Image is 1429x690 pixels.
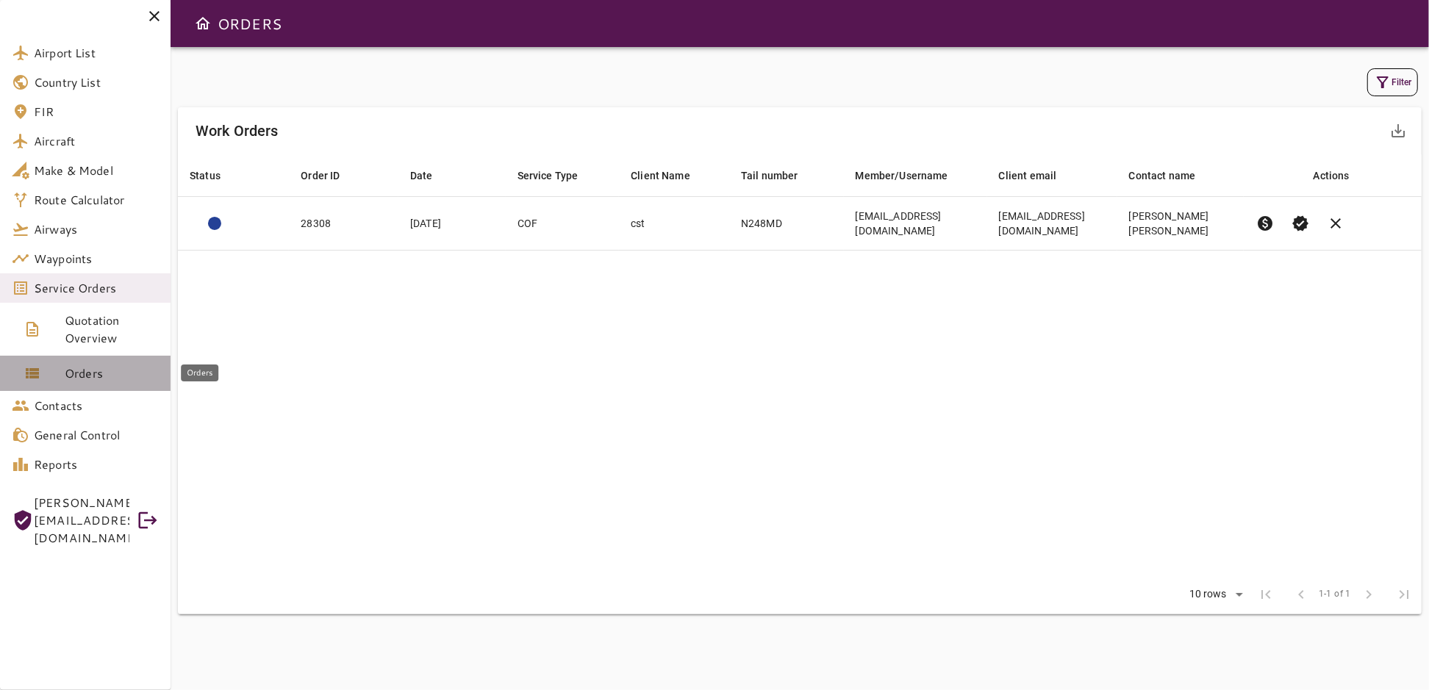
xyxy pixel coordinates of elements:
[34,494,129,547] span: [PERSON_NAME][EMAIL_ADDRESS][DOMAIN_NAME]
[34,250,159,267] span: Waypoints
[1380,113,1416,148] button: Export
[301,167,340,184] div: Order ID
[1186,588,1231,600] div: 10 rows
[1292,215,1309,232] span: verified
[517,167,579,184] div: Service Type
[65,312,159,347] span: Quotation Overview
[1318,206,1353,241] button: Cancel order
[1129,167,1215,184] span: Contact name
[1327,215,1344,232] span: clear
[34,426,159,444] span: General Control
[999,167,1057,184] div: Client email
[289,197,398,251] td: 28308
[208,217,221,230] div: ADMIN
[34,191,159,209] span: Route Calculator
[631,167,690,184] div: Client Name
[218,12,282,35] h6: ORDERS
[1256,215,1274,232] span: paid
[729,197,844,251] td: N248MD
[1386,577,1422,612] span: Last Page
[410,167,452,184] span: Date
[1247,206,1283,241] button: Pre-Invoice order
[1389,122,1407,140] span: save_alt
[190,167,240,184] span: Status
[34,73,159,91] span: Country List
[856,167,967,184] span: Member/Username
[1117,197,1244,251] td: [PERSON_NAME] [PERSON_NAME]
[188,9,218,38] button: Open drawer
[517,167,598,184] span: Service Type
[34,44,159,62] span: Airport List
[181,364,218,381] div: Orders
[856,167,948,184] div: Member/Username
[1319,587,1351,602] span: 1-1 of 1
[34,220,159,238] span: Airways
[1283,206,1318,241] button: Set Permit Ready
[741,167,817,184] span: Tail number
[1367,68,1418,96] button: Filter
[506,197,620,251] td: COF
[1180,583,1248,605] div: 10 rows
[741,167,798,184] div: Tail number
[398,197,506,251] td: [DATE]
[1248,577,1283,612] span: First Page
[410,167,433,184] div: Date
[34,103,159,121] span: FIR
[1129,167,1196,184] div: Contact name
[34,132,159,150] span: Aircraft
[34,279,159,297] span: Service Orders
[987,197,1117,251] td: [EMAIL_ADDRESS][DOMAIN_NAME]
[1283,577,1319,612] span: Previous Page
[1351,577,1386,612] span: Next Page
[190,167,221,184] div: Status
[631,167,709,184] span: Client Name
[844,197,987,251] td: [EMAIL_ADDRESS][DOMAIN_NAME]
[196,119,279,143] h6: Work Orders
[619,197,729,251] td: cst
[34,397,159,414] span: Contacts
[34,162,159,179] span: Make & Model
[65,364,159,382] span: Orders
[999,167,1076,184] span: Client email
[301,167,359,184] span: Order ID
[34,456,159,473] span: Reports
